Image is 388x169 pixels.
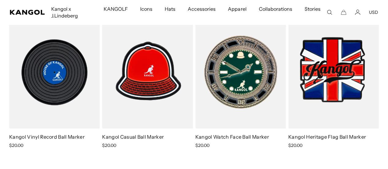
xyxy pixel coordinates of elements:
img: Kangol Watch Face Ball Marker [195,15,286,129]
button: Cart [341,10,346,15]
img: Kangol Heritage Flag Ball Marker [288,15,379,129]
a: Account [355,10,360,15]
a: Kangol Vinyl Record Ball Marker [9,134,85,140]
a: Kangol Watch Face Ball Marker [195,134,269,140]
span: $20.00 [195,143,209,148]
a: Kangol Heritage Flag Ball Marker [288,134,366,140]
img: Kangol Casual Ball Marker [102,15,193,129]
a: Kangol Casual Ball Marker [102,134,164,140]
span: $20.00 [288,143,302,148]
span: $20.00 [102,143,116,148]
span: $20.00 [9,143,23,148]
summary: Search here [327,10,332,15]
img: Kangol Vinyl Record Ball Marker [9,15,100,129]
a: Kangol [10,10,45,15]
button: USD [369,10,378,15]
